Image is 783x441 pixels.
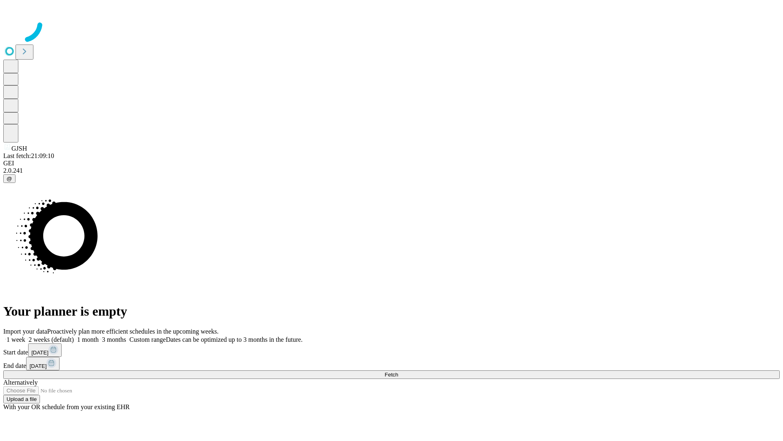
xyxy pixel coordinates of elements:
[102,336,126,343] span: 3 months
[385,372,398,378] span: Fetch
[3,328,47,335] span: Import your data
[3,379,38,386] span: Alternatively
[129,336,166,343] span: Custom range
[3,160,780,167] div: GEI
[3,370,780,379] button: Fetch
[3,304,780,319] h1: Your planner is empty
[3,343,780,357] div: Start date
[3,152,54,159] span: Last fetch: 21:09:10
[166,336,303,343] span: Dates can be optimized up to 3 months in the future.
[3,167,780,174] div: 2.0.241
[3,403,130,410] span: With your OR schedule from your existing EHR
[29,336,74,343] span: 2 weeks (default)
[11,145,27,152] span: GJSH
[26,357,60,370] button: [DATE]
[47,328,219,335] span: Proactively plan more efficient schedules in the upcoming weeks.
[28,343,62,357] button: [DATE]
[29,363,46,369] span: [DATE]
[7,176,12,182] span: @
[3,174,15,183] button: @
[3,357,780,370] div: End date
[3,395,40,403] button: Upload a file
[31,350,49,356] span: [DATE]
[77,336,99,343] span: 1 month
[7,336,25,343] span: 1 week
